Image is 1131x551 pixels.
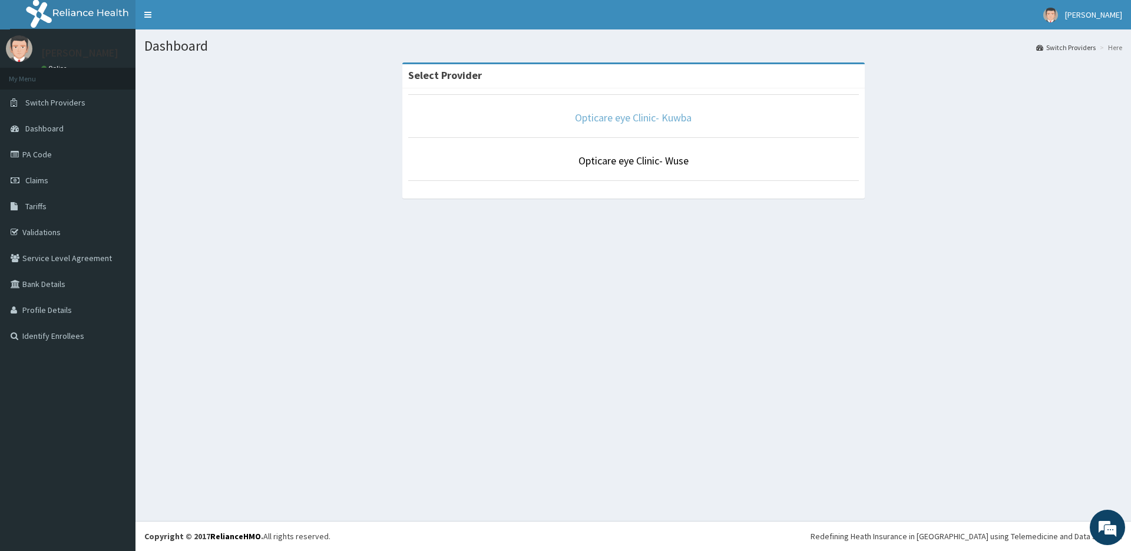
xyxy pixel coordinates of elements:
[135,521,1131,551] footer: All rights reserved.
[41,64,70,72] a: Online
[25,97,85,108] span: Switch Providers
[811,530,1122,542] div: Redefining Heath Insurance in [GEOGRAPHIC_DATA] using Telemedicine and Data Science!
[144,38,1122,54] h1: Dashboard
[25,201,47,212] span: Tariffs
[408,68,482,82] strong: Select Provider
[578,154,689,167] a: Opticare eye Clinic- Wuse
[25,123,64,134] span: Dashboard
[1065,9,1122,20] span: [PERSON_NAME]
[1036,42,1096,52] a: Switch Providers
[1043,8,1058,22] img: User Image
[144,531,263,542] strong: Copyright © 2017 .
[25,175,48,186] span: Claims
[210,531,261,542] a: RelianceHMO
[41,48,118,58] p: [PERSON_NAME]
[1097,42,1122,52] li: Here
[6,35,32,62] img: User Image
[575,111,692,124] a: Opticare eye Clinic- Kuwba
